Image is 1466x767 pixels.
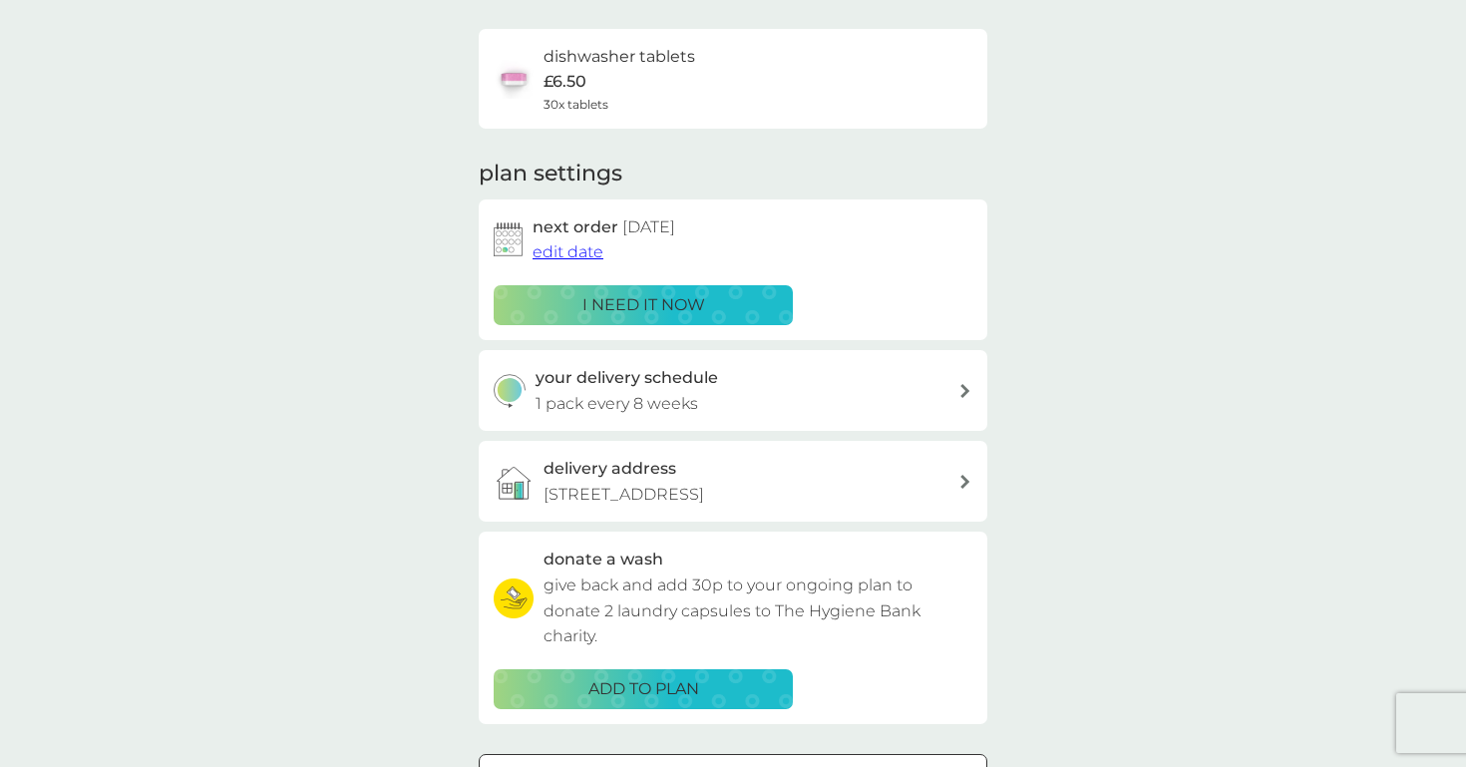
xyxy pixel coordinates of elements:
span: 30x tablets [544,95,608,114]
button: i need it now [494,285,793,325]
h2: next order [533,214,675,240]
p: £6.50 [544,69,586,95]
h2: plan settings [479,159,622,190]
h3: donate a wash [544,547,663,573]
h3: your delivery schedule [536,365,718,391]
button: your delivery schedule1 pack every 8 weeks [479,350,987,431]
span: edit date [533,242,603,261]
h6: dishwasher tablets [544,44,695,70]
button: edit date [533,239,603,265]
a: delivery address[STREET_ADDRESS] [479,441,987,522]
img: dishwasher tablets [494,59,534,99]
button: ADD TO PLAN [494,669,793,709]
h3: delivery address [544,456,676,482]
p: 1 pack every 8 weeks [536,391,698,417]
p: i need it now [582,292,705,318]
p: [STREET_ADDRESS] [544,482,704,508]
p: ADD TO PLAN [588,676,699,702]
span: [DATE] [622,217,675,236]
p: give back and add 30p to your ongoing plan to donate 2 laundry capsules to The Hygiene Bank charity. [544,573,972,649]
